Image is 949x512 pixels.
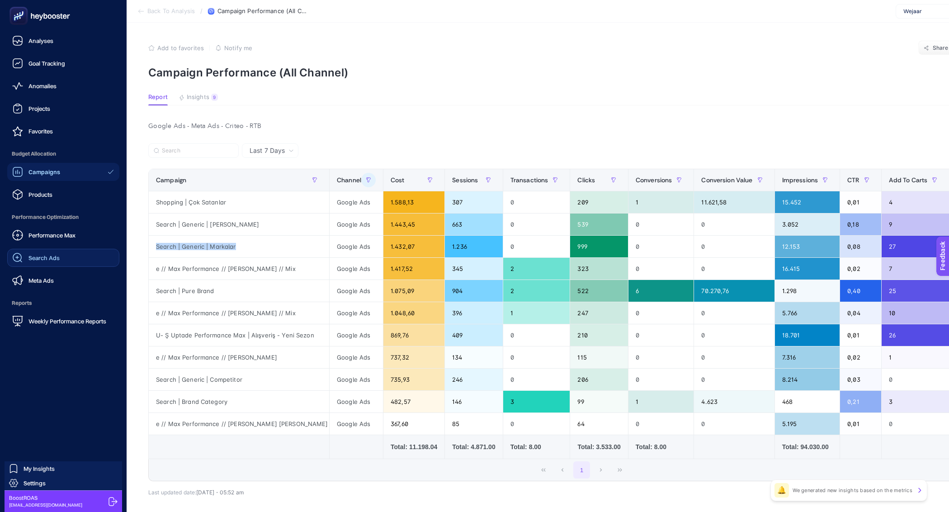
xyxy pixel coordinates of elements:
[840,236,881,257] div: 0,08
[694,213,774,235] div: 0
[337,176,361,184] span: Channel
[383,413,444,435] div: 367,60
[503,236,570,257] div: 0
[782,442,833,451] div: Total: 94.030.00
[445,191,502,213] div: 307
[445,413,502,435] div: 85
[889,176,928,184] span: Add To Carts
[330,413,383,435] div: Google Ads
[445,280,502,302] div: 904
[840,213,881,235] div: 0,18
[775,324,840,346] div: 18.701
[391,176,405,184] span: Cost
[149,369,329,390] div: Search | Generic | Competitor
[570,302,628,324] div: 247
[694,346,774,368] div: 0
[510,176,548,184] span: Transactions
[149,258,329,280] div: e // Max Performance // [PERSON_NAME] // Mix
[847,176,859,184] span: CTR
[215,44,252,52] button: Notify me
[9,494,82,502] span: BoostROAS
[775,213,840,235] div: 3.052
[840,369,881,390] div: 0,03
[570,280,628,302] div: 522
[28,128,53,135] span: Favorites
[775,413,840,435] div: 5.195
[330,369,383,390] div: Google Ads
[445,346,502,368] div: 134
[149,213,329,235] div: Search | Generic | [PERSON_NAME]
[149,346,329,368] div: e // Max Performance // [PERSON_NAME]
[250,146,285,155] span: Last 7 Days
[628,346,694,368] div: 0
[503,369,570,390] div: 0
[5,3,34,10] span: Feedback
[694,413,774,435] div: 0
[628,280,694,302] div: 6
[694,258,774,280] div: 0
[510,442,563,451] div: Total: 8.00
[196,489,244,496] span: [DATE]・05:52 am
[383,369,444,390] div: 735,93
[445,213,502,235] div: 663
[775,369,840,390] div: 8.214
[775,302,840,324] div: 5.766
[383,391,444,412] div: 482,57
[570,236,628,257] div: 999
[28,254,60,261] span: Search Ads
[840,391,881,412] div: 0,21
[383,213,444,235] div: 1.443,45
[701,176,752,184] span: Conversion Value
[775,258,840,280] div: 16.415
[7,271,119,289] a: Meta Ads
[636,442,687,451] div: Total: 8.00
[775,346,840,368] div: 7.316
[694,324,774,346] div: 0
[383,191,444,213] div: 1.588,13
[157,44,204,52] span: Add to favorites
[7,145,119,163] span: Budget Allocation
[793,487,912,494] p: We generated new insights based on the metrics
[577,176,595,184] span: Clicks
[162,147,233,154] input: Search
[840,346,881,368] div: 0,02
[628,369,694,390] div: 0
[503,213,570,235] div: 0
[330,391,383,412] div: Google Ads
[7,32,119,50] a: Analyses
[28,82,57,90] span: Anomalies
[628,236,694,257] div: 0
[28,232,76,239] span: Performance Max
[24,479,46,487] span: Settings
[577,442,620,451] div: Total: 3.533.00
[7,294,119,312] span: Reports
[330,191,383,213] div: Google Ads
[694,280,774,302] div: 70.270,76
[570,191,628,213] div: 209
[570,213,628,235] div: 539
[211,94,218,101] div: 9
[775,236,840,257] div: 12.153
[628,258,694,280] div: 0
[445,258,502,280] div: 345
[570,369,628,390] div: 206
[628,324,694,346] div: 0
[503,324,570,346] div: 0
[694,391,774,412] div: 4.623
[383,280,444,302] div: 1.075,09
[445,236,502,257] div: 1.236
[149,413,329,435] div: e // Max Performance // [PERSON_NAME] [PERSON_NAME] // Mix
[391,442,437,451] div: Total: 11.198.04
[840,258,881,280] div: 0,02
[503,302,570,324] div: 1
[636,176,672,184] span: Conversions
[7,226,119,244] a: Performance Max
[224,44,252,52] span: Notify me
[7,185,119,204] a: Products
[330,346,383,368] div: Google Ads
[445,324,502,346] div: 409
[148,44,204,52] button: Add to favorites
[330,236,383,257] div: Google Ads
[149,391,329,412] div: Search | Brand Category
[148,489,196,496] span: Last updated date:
